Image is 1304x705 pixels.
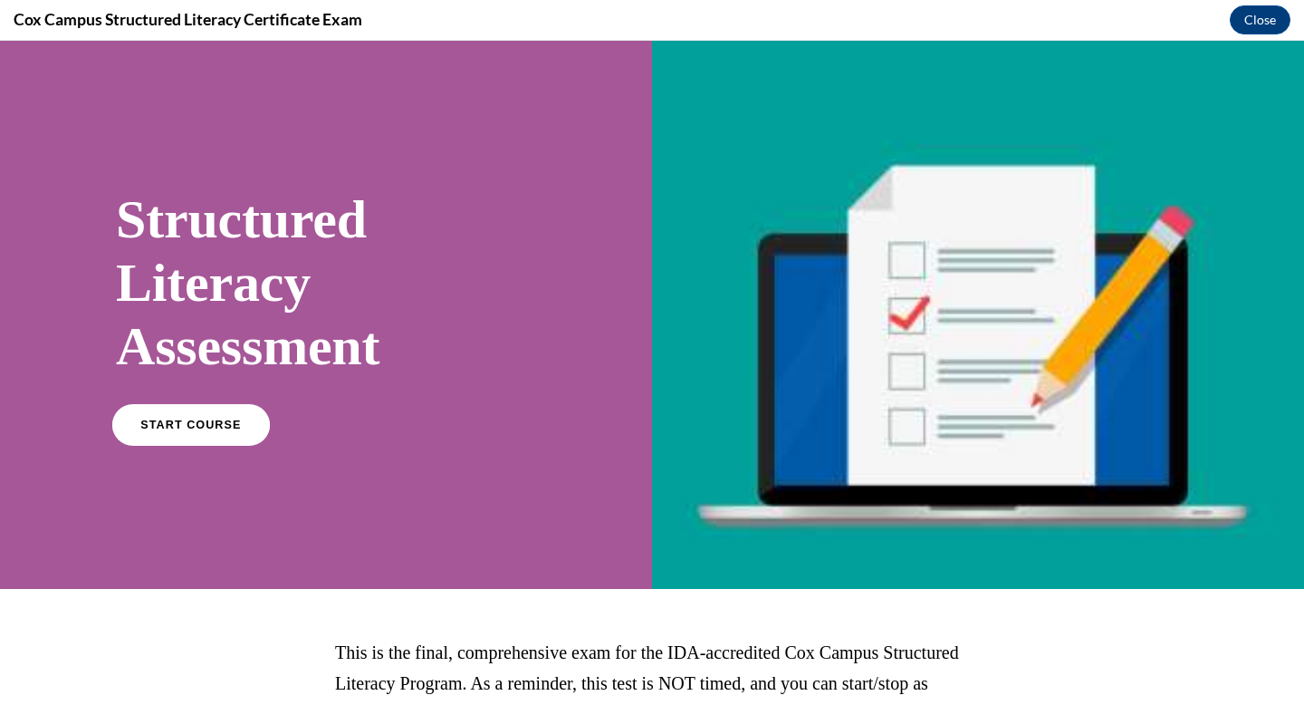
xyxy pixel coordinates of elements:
[140,378,241,391] span: START COURSE
[116,147,536,337] h1: Structured Literacy Assessment
[1230,5,1290,34] button: Close
[112,363,270,405] a: START COURSE
[14,8,362,31] h4: Cox Campus Structured Literacy Certificate Exam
